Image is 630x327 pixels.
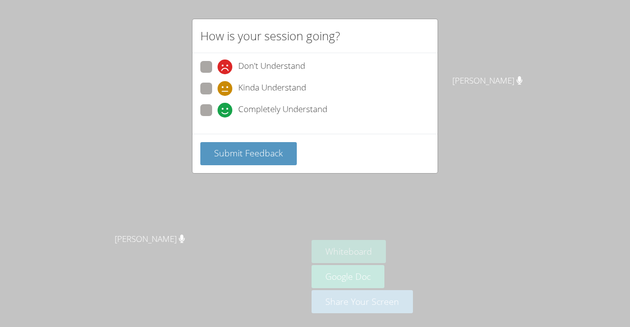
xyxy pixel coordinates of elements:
[238,103,327,118] span: Completely Understand
[238,81,306,96] span: Kinda Understand
[200,142,297,165] button: Submit Feedback
[214,147,283,159] span: Submit Feedback
[200,27,340,45] h2: How is your session going?
[238,59,305,74] span: Don't Understand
